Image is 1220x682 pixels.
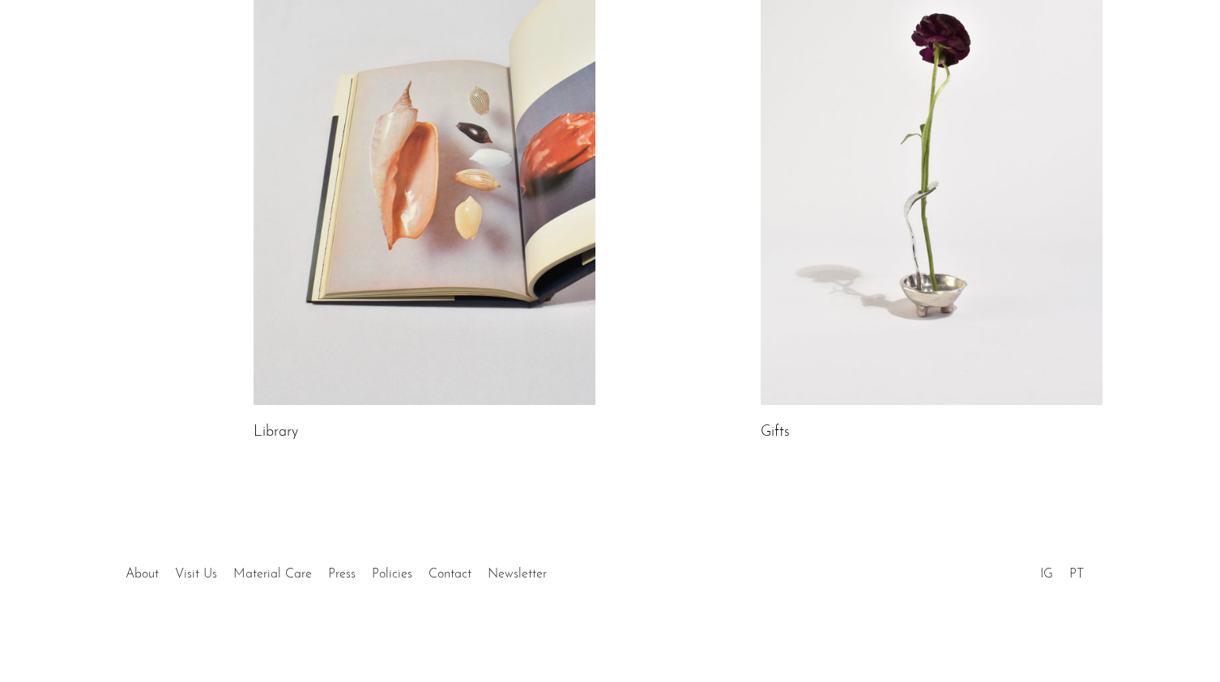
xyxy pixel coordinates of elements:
ul: Social Medias [1032,555,1092,586]
a: IG [1040,568,1053,581]
a: Policies [372,568,412,581]
a: Material Care [233,568,312,581]
a: Library [254,425,298,440]
a: About [126,568,159,581]
ul: Quick links [117,555,555,586]
a: PT [1069,568,1084,581]
a: Visit Us [175,568,217,581]
a: Contact [429,568,471,581]
a: Gifts [761,425,790,440]
a: Press [328,568,356,581]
